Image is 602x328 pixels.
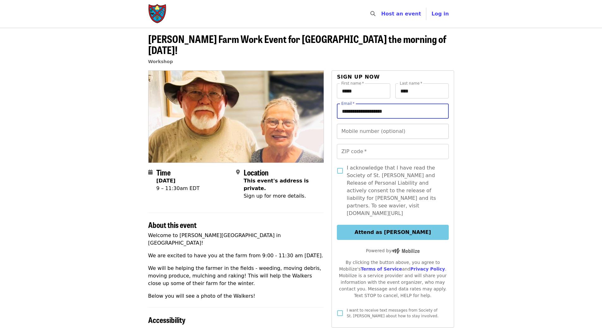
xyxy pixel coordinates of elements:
label: Last name [400,81,422,85]
label: First name [341,81,364,85]
input: Last name [395,83,449,98]
strong: [DATE] [156,178,176,184]
span: Log in [431,11,449,17]
span: I want to receive text messages from Society of St. [PERSON_NAME] about how to stay involved. [347,308,438,318]
label: Email [341,102,355,105]
span: About this event [148,219,197,230]
input: Email [337,104,448,119]
input: Mobile number (optional) [337,124,448,139]
span: Sign up now [337,74,380,80]
input: First name [337,83,390,98]
p: We are excited to have you at the farm from 9:00 - 11:30 am [DATE]. [148,252,324,259]
i: map-marker-alt icon [236,169,240,175]
a: Privacy Policy [410,266,445,271]
i: calendar icon [148,169,153,175]
button: Log in [426,8,454,20]
span: Time [156,167,171,178]
i: search icon [370,11,375,17]
a: Workshop [148,59,173,64]
span: I acknowledge that I have read the Society of St. [PERSON_NAME] and Release of Personal Liability... [347,164,443,217]
button: Attend as [PERSON_NAME] [337,225,448,240]
img: Society of St. Andrew - Home [148,4,167,24]
p: We will be helping the farmer in the fields - weeding, moving debris, moving produce, mulching an... [148,265,324,287]
span: Powered by [366,248,420,253]
a: Terms of Service [361,266,402,271]
span: Sign up for more details. [244,193,306,199]
div: By clicking the button above, you agree to Mobilize's and . Mobilize is a service provider and wi... [337,259,448,299]
input: ZIP code [337,144,448,159]
span: Location [244,167,269,178]
p: Welcome to [PERSON_NAME][GEOGRAPHIC_DATA] in [GEOGRAPHIC_DATA]! [148,232,324,247]
div: 9 – 11:30am EDT [156,185,200,192]
img: Powered by Mobilize [392,248,420,254]
a: Host an event [381,11,421,17]
input: Search [379,6,384,21]
span: This event's address is private. [244,178,309,191]
p: Below you will see a photo of the Walkers! [148,292,324,300]
span: [PERSON_NAME] Farm Work Event for [GEOGRAPHIC_DATA] the morning of [DATE]! [148,31,446,57]
span: Accessibility [148,314,185,325]
img: Walker Farm Work Event for Durham Academy the morning of 8/29/2025! organized by Society of St. A... [149,71,324,162]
